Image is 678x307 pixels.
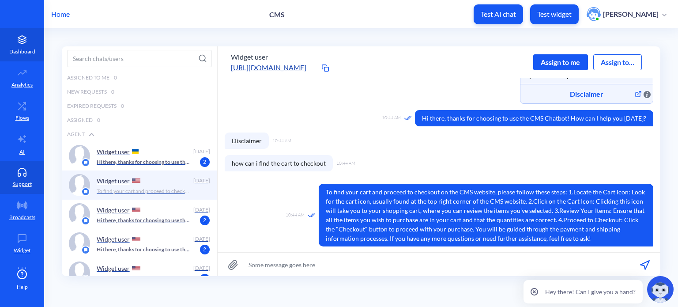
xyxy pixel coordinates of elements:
[382,114,401,122] span: 10:44 AM
[51,9,70,19] p: Home
[62,127,217,141] div: Agent
[132,208,140,212] img: US
[97,235,130,243] p: Widget user
[336,160,355,167] span: 10:44 AM
[286,212,305,219] span: 10:44 AM
[530,4,579,24] button: Test widget
[200,157,210,167] span: 2
[192,235,210,243] div: [DATE]
[97,246,192,254] p: Hi there, thanks for choosing to use the CMS Chatbot! How can I help you [DATE]?
[114,74,117,82] span: 0
[81,246,90,254] img: platform icon
[132,149,139,154] img: UA
[62,200,217,229] a: platform iconWidget user [DATE]Hi there, thanks for choosing to use the CMS Chatbot! How can I he...
[603,9,659,19] p: [PERSON_NAME]
[17,283,28,291] span: Help
[582,6,671,22] button: user photo[PERSON_NAME]
[81,187,90,196] img: platform icon
[14,246,30,254] p: Widget
[81,275,90,284] img: platform icon
[97,265,130,272] p: Widget user
[62,141,217,171] a: platform iconWidget user [DATE]Hi there, thanks for choosing to use the CMS Chatbot! How can I he...
[97,116,100,124] span: 0
[593,54,642,70] button: Assign to...
[62,99,217,113] div: Expired Requests
[62,71,217,85] div: Assigned to me
[15,114,29,122] p: Flows
[9,48,35,56] p: Dashboard
[633,88,644,100] span: Web button. Open link
[132,266,140,270] img: US
[97,177,130,185] p: Widget user
[540,89,633,99] span: Disclaimer
[111,88,114,96] span: 0
[81,216,90,225] img: platform icon
[62,85,217,99] div: New Requests
[192,177,210,185] div: [DATE]
[132,178,140,183] img: US
[13,180,32,188] p: Support
[200,274,210,284] span: 2
[647,276,674,303] img: copilot-icon.svg
[192,264,210,272] div: [DATE]
[19,148,25,156] p: AI
[97,158,192,166] p: Hi there, thanks for choosing to use the CMS Chatbot! How can I help you [DATE]?
[62,258,217,287] a: platform iconWidget user [DATE]Hi there, thanks for choosing to use the CMS Chatbot! How can I he...
[200,216,210,225] span: 2
[537,10,572,19] p: Test widget
[132,237,140,241] img: US
[11,81,33,89] p: Analytics
[231,52,268,62] button: Widget user
[269,10,285,19] p: CMS
[272,137,291,144] span: 10:44 AM
[62,113,217,127] div: Assigned
[97,206,130,214] p: Widget user
[121,102,124,110] span: 0
[644,88,651,99] span: Web button
[218,253,660,277] input: Some message goes here
[67,50,212,67] input: Search chats/users
[192,148,210,155] div: [DATE]
[62,229,217,258] a: platform iconWidget user [DATE]Hi there, thanks for choosing to use the CMS Chatbot! How can I he...
[533,54,588,70] div: Assign to me
[225,155,333,171] span: how can i find the cart to checkout
[587,7,601,21] img: user photo
[97,275,192,283] p: Hi there, thanks for choosing to use the CMS Chatbot! How can I help you [DATE]?
[545,287,636,296] p: Hey there! Can I give you a hand?
[9,213,35,221] p: Broadcasts
[474,4,523,24] button: Test AI chat
[97,187,192,195] p: To find your cart and proceed to checkout on the CMS website, please follow these steps: 1. Locat...
[81,158,90,167] img: platform icon
[319,184,653,246] span: To find your cart and proceed to checkout on the CMS website, please follow these steps: 1. Locat...
[225,133,269,149] span: Disclaimer
[62,171,217,200] a: platform iconWidget user [DATE]To find your cart and proceed to checkout on the CMS website, plea...
[97,216,192,224] p: Hi there, thanks for choosing to use the CMS Chatbot! How can I help you [DATE]?
[97,148,130,155] p: Widget user
[415,110,653,126] span: Hi there, thanks for choosing to use the CMS Chatbot! How can I help you [DATE]?
[481,10,516,19] p: Test AI chat
[231,62,319,73] a: [URL][DOMAIN_NAME]
[200,245,210,254] span: 2
[192,206,210,214] div: [DATE]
